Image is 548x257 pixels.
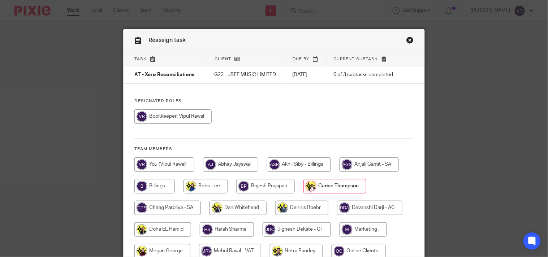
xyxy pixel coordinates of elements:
span: Current subtask [334,57,378,61]
span: Reassign task [148,37,186,43]
a: Close this dialog window [406,36,414,46]
h4: Team members [134,146,413,152]
p: G23 - JBEE MUSIC LIMITED [215,71,278,78]
span: Task [134,57,147,61]
span: Client [215,57,231,61]
span: Due by [293,57,309,61]
h4: Designated Roles [134,98,413,104]
p: [DATE] [293,71,319,78]
span: AT - Xero Reconciliations [134,73,194,78]
td: 0 of 3 subtasks completed [326,66,402,84]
